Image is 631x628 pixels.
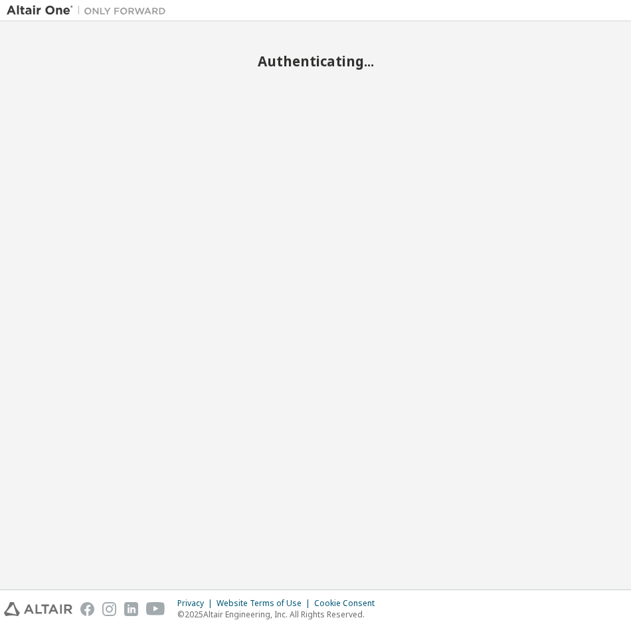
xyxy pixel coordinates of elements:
[4,602,72,616] img: altair_logo.svg
[7,52,624,70] h2: Authenticating...
[217,598,314,609] div: Website Terms of Use
[102,602,116,616] img: instagram.svg
[7,4,173,17] img: Altair One
[314,598,383,609] div: Cookie Consent
[146,602,165,616] img: youtube.svg
[124,602,138,616] img: linkedin.svg
[80,602,94,616] img: facebook.svg
[177,609,383,620] p: © 2025 Altair Engineering, Inc. All Rights Reserved.
[177,598,217,609] div: Privacy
